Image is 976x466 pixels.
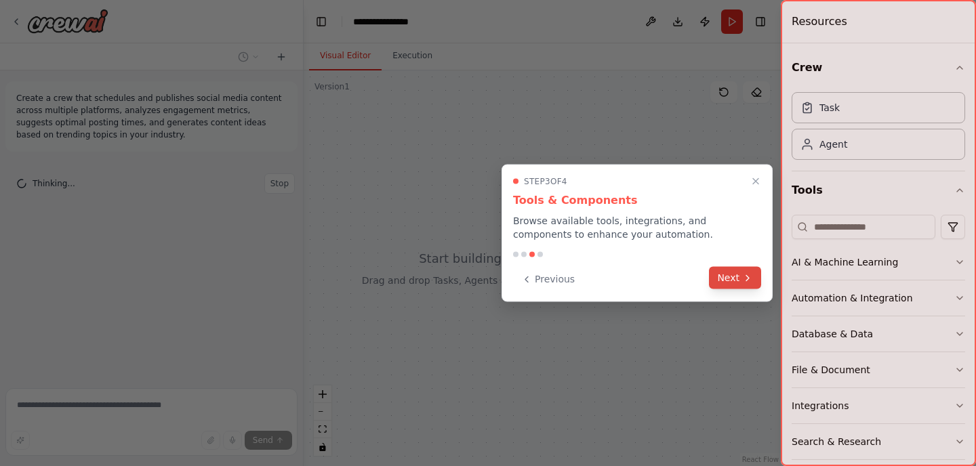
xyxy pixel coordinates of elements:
[709,267,761,289] button: Next
[513,214,761,241] p: Browse available tools, integrations, and components to enhance your automation.
[513,192,761,209] h3: Tools & Components
[524,176,567,187] span: Step 3 of 4
[312,12,331,31] button: Hide left sidebar
[513,268,583,291] button: Previous
[748,173,764,190] button: Close walkthrough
